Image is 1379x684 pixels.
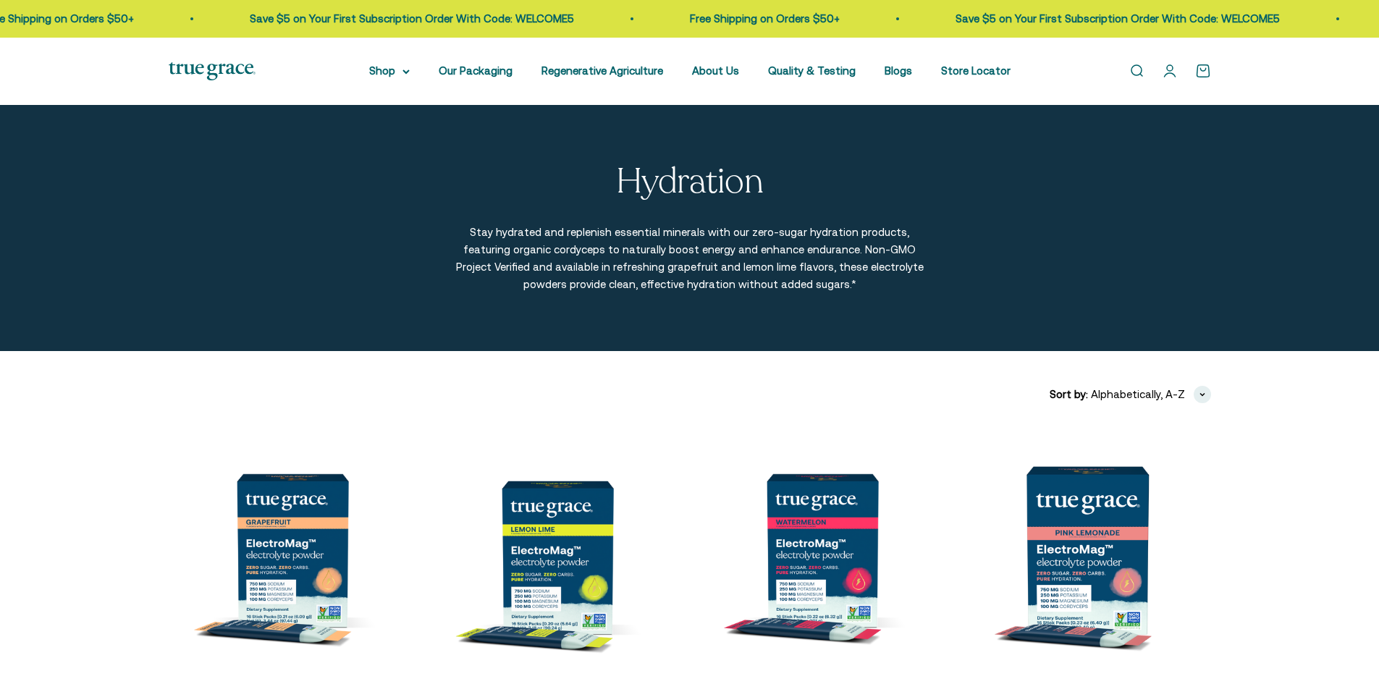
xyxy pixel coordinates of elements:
button: Alphabetically, A-Z [1091,386,1211,403]
a: Regenerative Agriculture [541,64,663,77]
img: ElectroMag™ [699,426,946,674]
p: Save $5 on Your First Subscription Order With Code: WELCOME5 [198,10,522,28]
img: ElectroMag™ [169,426,416,674]
a: Blogs [885,64,912,77]
img: ElectroMag™ [434,426,681,674]
a: Quality & Testing [768,64,856,77]
img: ElectroMag™ [963,426,1211,674]
summary: Shop [369,62,410,80]
p: Hydration [616,163,764,201]
a: Free Shipping on Orders $50+ [638,12,788,25]
span: Sort by: [1050,386,1088,403]
a: Our Packaging [439,64,513,77]
p: Stay hydrated and replenish essential minerals with our zero-sugar hydration products, featuring ... [455,224,925,293]
p: Save $5 on Your First Subscription Order With Code: WELCOME5 [903,10,1228,28]
span: Alphabetically, A-Z [1091,386,1185,403]
a: Store Locator [941,64,1011,77]
a: About Us [692,64,739,77]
